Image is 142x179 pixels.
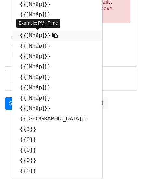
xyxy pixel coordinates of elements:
[12,93,102,103] a: {{[Nhập]}}
[110,148,142,179] iframe: Chat Widget
[12,155,102,166] a: {{0}}
[12,166,102,176] a: {{0}}
[12,145,102,155] a: {{0}}
[12,9,102,20] a: {{[Nhập]}}
[12,51,102,62] a: {{[Nhập]}}
[12,72,102,82] a: {{[Nhập]}}
[12,82,102,93] a: {{[Nhập]}}
[12,20,102,30] a: {{[Nhập]}}
[12,62,102,72] a: {{[Nhập]}}
[5,97,26,110] a: Send
[12,103,102,114] a: {{[Nhập]}}
[12,124,102,134] a: {{3}}
[12,30,102,41] a: {{[Nhập]}}
[16,19,60,28] div: Example: PV1.Time
[12,41,102,51] a: {{[Nhập]}}
[12,114,102,124] a: {{[GEOGRAPHIC_DATA]}}
[12,134,102,145] a: {{0}}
